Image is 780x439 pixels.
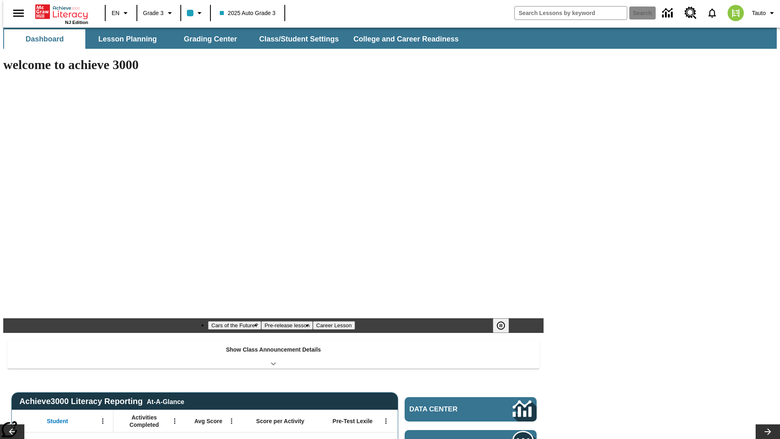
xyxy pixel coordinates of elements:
[19,397,184,406] span: Achieve3000 Literacy Reporting
[170,29,251,49] button: Grading Center
[3,28,777,49] div: SubNavbar
[184,6,208,20] button: Class color is light blue. Change class color
[380,415,392,427] button: Open Menu
[515,7,627,20] input: search field
[112,9,119,17] span: EN
[749,6,780,20] button: Profile/Settings
[253,29,345,49] button: Class/Student Settings
[409,405,485,413] span: Data Center
[680,2,702,24] a: Resource Center, Will open in new tab
[35,4,88,20] a: Home
[405,397,537,422] a: Data Center
[225,415,238,427] button: Open Menu
[728,5,744,21] img: avatar image
[256,417,305,425] span: Score per Activity
[97,415,109,427] button: Open Menu
[143,9,164,17] span: Grade 3
[657,2,680,24] a: Data Center
[493,318,517,333] div: Pause
[261,321,313,330] button: Slide 2 Pre-release lesson
[220,9,276,17] span: 2025 Auto Grade 3
[117,414,171,428] span: Activities Completed
[333,417,373,425] span: Pre-Test Lexile
[3,57,544,72] h1: welcome to achieve 3000
[723,2,749,24] button: Select a new avatar
[702,2,723,24] a: Notifications
[47,417,68,425] span: Student
[169,415,181,427] button: Open Menu
[87,29,168,49] button: Lesson Planning
[347,29,465,49] button: College and Career Readiness
[35,3,88,25] div: Home
[194,417,222,425] span: Avg Score
[313,321,355,330] button: Slide 3 Career Lesson
[7,341,539,369] div: Show Class Announcement Details
[493,318,509,333] button: Pause
[147,397,184,406] div: At-A-Glance
[208,321,261,330] button: Slide 1 Cars of the Future?
[4,29,85,49] button: Dashboard
[226,346,321,354] p: Show Class Announcement Details
[756,424,780,439] button: Lesson carousel, Next
[3,29,466,49] div: SubNavbar
[6,1,30,25] button: Open side menu
[752,9,766,17] span: Tauto
[140,6,178,20] button: Grade: Grade 3, Select a grade
[65,20,88,25] span: NJ Edition
[108,6,134,20] button: Language: EN, Select a language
